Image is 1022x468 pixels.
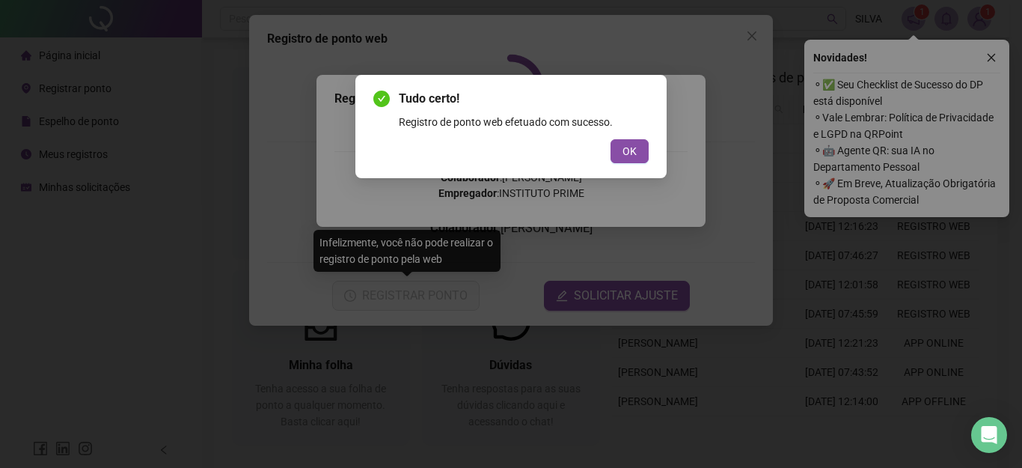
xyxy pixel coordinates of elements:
[622,143,637,159] span: OK
[399,114,649,130] div: Registro de ponto web efetuado com sucesso.
[399,90,649,108] span: Tudo certo!
[611,139,649,163] button: OK
[971,417,1007,453] div: Open Intercom Messenger
[373,91,390,107] span: check-circle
